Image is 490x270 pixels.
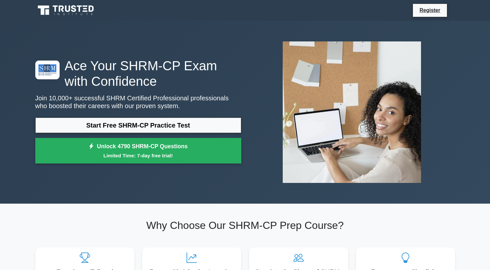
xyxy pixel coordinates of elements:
a: Start Free SHRM-CP Practice Test [35,118,241,133]
a: Register [416,6,444,14]
small: Limited Time: 7-day free trial! [43,152,233,159]
a: Unlock 4790 SHRM-CP QuestionsLimited Time: 7-day free trial! [35,138,241,164]
h2: Why Choose Our SHRM-CP Prep Course? [35,219,455,231]
h1: Ace Your SHRM-CP Exam with Confidence [35,58,241,89]
p: Join 10,000+ successful SHRM Certified Professional professionals who boosted their careers with ... [35,94,241,110]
